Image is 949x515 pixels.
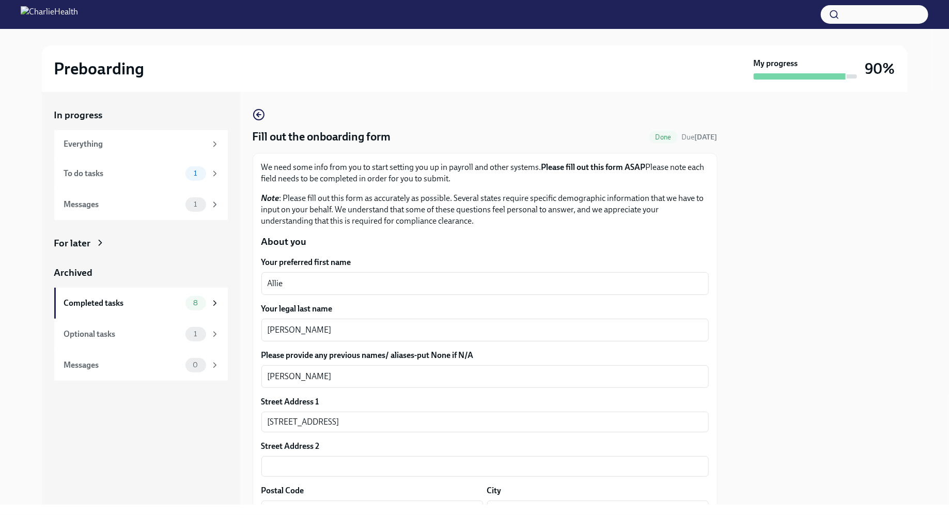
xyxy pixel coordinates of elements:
[54,189,228,220] a: Messages1
[541,162,646,172] strong: Please fill out this form ASAP
[253,129,391,145] h4: Fill out the onboarding form
[261,193,279,203] strong: Note
[64,199,181,210] div: Messages
[695,133,718,142] strong: [DATE]
[54,130,228,158] a: Everything
[261,235,709,248] p: About you
[268,370,703,383] textarea: [PERSON_NAME]
[682,133,718,142] span: Due
[261,350,709,361] label: Please provide any previous names/ aliases-put None if N/A
[682,132,718,142] span: August 29th, 2025 09:00
[188,169,203,177] span: 1
[64,168,181,179] div: To do tasks
[261,441,320,452] label: Street Address 2
[64,360,181,371] div: Messages
[54,237,91,250] div: For later
[261,162,709,184] p: We need some info from you to start setting you up in payroll and other systems. Please note each...
[54,288,228,319] a: Completed tasks8
[54,158,228,189] a: To do tasks1
[261,257,709,268] label: Your preferred first name
[261,485,304,496] label: Postal Code
[186,361,204,369] span: 0
[64,298,181,309] div: Completed tasks
[487,485,502,496] label: City
[21,6,78,23] img: CharlieHealth
[261,396,319,408] label: Street Address 1
[261,193,709,227] p: : Please fill out this form as accurately as possible. Several states require specific demographi...
[64,329,181,340] div: Optional tasks
[54,108,228,122] a: In progress
[268,324,703,336] textarea: [PERSON_NAME]
[54,237,228,250] a: For later
[754,58,798,69] strong: My progress
[54,319,228,350] a: Optional tasks1
[64,138,206,150] div: Everything
[649,133,678,141] span: Done
[188,330,203,338] span: 1
[865,59,895,78] h3: 90%
[261,303,709,315] label: Your legal last name
[54,266,228,279] a: Archived
[54,58,145,79] h2: Preboarding
[54,350,228,381] a: Messages0
[188,200,203,208] span: 1
[268,277,703,290] textarea: Allie
[187,299,204,307] span: 8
